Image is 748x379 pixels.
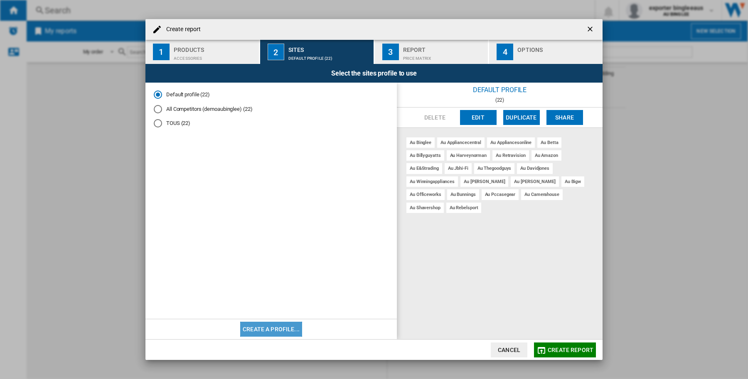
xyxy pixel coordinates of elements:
[174,43,256,52] div: Products
[548,347,593,353] span: Create report
[288,52,370,61] div: Default profile (22)
[517,163,553,174] div: au davidjones
[546,110,583,125] button: Share
[145,64,603,83] div: Select the sites profile to use
[446,203,482,213] div: au rebelsport
[288,43,370,52] div: Sites
[497,44,513,60] div: 4
[492,150,529,161] div: au retravision
[491,342,527,357] button: Cancel
[240,322,302,337] button: Create a profile...
[154,120,389,127] md-radio-button: TOUS (22)
[406,137,435,148] div: au binglee
[586,25,596,35] ng-md-icon: getI18NText('BUTTONS.CLOSE_DIALOG')
[447,189,479,200] div: au bunnings
[583,21,599,38] button: getI18NText('BUTTONS.CLOSE_DIALOG')
[397,97,603,103] div: (22)
[382,44,399,60] div: 3
[268,44,284,60] div: 2
[406,163,442,174] div: au e&strading
[534,342,596,357] button: Create report
[406,150,444,161] div: au billyguyatts
[174,52,256,61] div: Accessories
[517,43,599,52] div: Options
[511,176,559,187] div: au [PERSON_NAME]
[537,137,561,148] div: au betta
[406,203,444,213] div: au shavershop
[460,176,508,187] div: au [PERSON_NAME]
[406,176,458,187] div: au winningappliances
[403,52,485,61] div: Price Matrix
[489,40,603,64] button: 4 Options
[561,176,584,187] div: au bigw
[503,110,540,125] button: Duplicate
[154,105,389,113] md-radio-button: All Competitors (demoaubinglee) (22)
[447,150,490,161] div: au harveynorman
[474,163,515,174] div: au thegoodguys
[482,189,519,200] div: au pccasegear
[487,137,535,148] div: au appliancesonline
[145,40,260,64] button: 1 Products Accessories
[153,44,170,60] div: 1
[162,25,201,34] h4: Create report
[397,83,603,97] div: Default profile
[406,189,445,200] div: au officeworks
[437,137,485,148] div: au appliancecentral
[375,40,489,64] button: 3 Report Price Matrix
[531,150,561,161] div: au amazon
[417,110,453,125] button: Delete
[521,189,563,200] div: au camerahouse
[154,91,389,99] md-radio-button: Default profile (22)
[403,43,485,52] div: Report
[445,163,472,174] div: au jbhi-fi
[460,110,497,125] button: Edit
[260,40,374,64] button: 2 Sites Default profile (22)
